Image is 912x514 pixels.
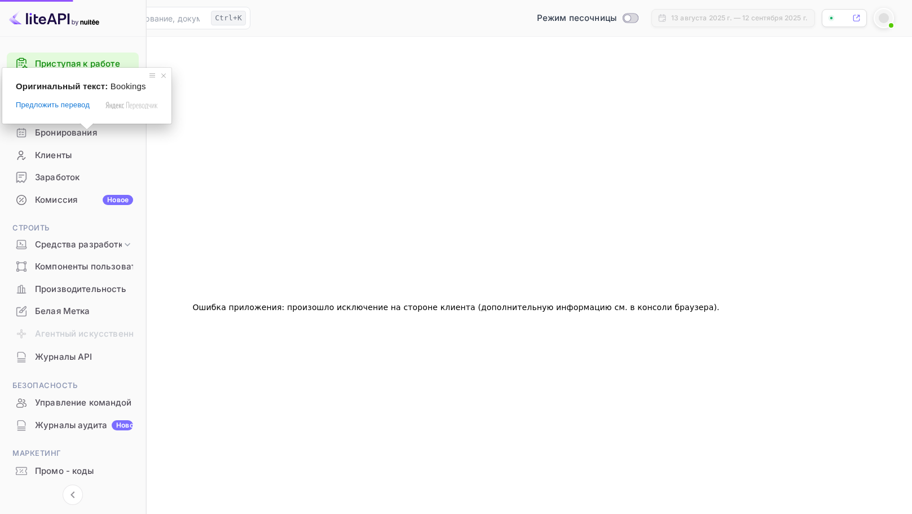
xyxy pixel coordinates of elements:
div: Журналы аудитаНовое [7,415,139,437]
ya-tr-span: Белая Метка [35,305,90,318]
a: Журналы аудитаНовое [7,415,139,435]
ya-tr-span: Управление командой [35,397,131,410]
ya-tr-span: Режим песочницы [537,12,616,23]
a: Компоненты пользовательского интерфейса [7,256,139,277]
ya-tr-span: 13 августа 2025 г. — 12 сентября 2025 г. [671,14,808,22]
a: Белая Метка [7,300,139,321]
div: Журналы API [7,346,139,368]
span: Оригинальный текст: [16,81,108,91]
img: Логотип LiteAPI [9,9,99,27]
a: Заработок [7,167,139,188]
a: Управление командой [7,392,139,413]
a: Журналы API [7,346,139,367]
a: Промо - коды [7,460,139,481]
ya-tr-span: Строить [12,223,50,232]
div: Белая Метка [7,300,139,323]
ya-tr-span: Бронирования [35,127,97,140]
button: Свернуть навигацию [63,485,83,505]
div: Промо - коды [7,460,139,482]
a: Бронирования [7,122,139,143]
ya-tr-span: Безопасность [12,381,77,390]
ya-tr-span: Журналы аудита [35,419,107,432]
ya-tr-span: Клиенты [35,149,72,162]
ya-tr-span: Журналы API [35,351,92,364]
div: Средства разработки [7,235,139,255]
a: КомиссияНовое [7,189,139,210]
span: Предложить перевод [16,100,90,110]
ya-tr-span: Компоненты пользовательского интерфейса [35,260,229,273]
ya-tr-span: Средства разработки [35,238,128,251]
ya-tr-span: Новое [107,195,129,204]
ya-tr-span: Заработок [35,171,80,184]
ya-tr-span: Ошибка приложения: произошло исключение на стороне клиента (дополнительную информацию см. в консо... [192,303,717,312]
div: Управление командой [7,392,139,414]
div: КомиссияНовое [7,189,139,211]
ya-tr-span: Приступая к работе [35,58,120,69]
ya-tr-span: Промо - коды [35,465,94,478]
ya-tr-span: Ctrl+K [215,14,242,22]
a: Приступая к работе [35,58,133,71]
div: Производительность [7,278,139,300]
a: Производительность [7,278,139,299]
div: Компоненты пользовательского интерфейса [7,256,139,278]
div: Клиенты [7,145,139,167]
div: Переключиться в производственный режим [532,12,642,25]
ya-tr-span: Маркетинг [12,448,61,458]
div: Новое [112,420,133,430]
div: Приступая к работе [7,53,139,76]
div: Бронирования [7,122,139,144]
ya-tr-span: Производительность [35,283,126,296]
span: Bookings [111,81,146,91]
ya-tr-span: . [717,303,720,312]
div: Заработок [7,167,139,189]
ya-tr-span: Комиссия [35,194,77,207]
a: Клиенты [7,145,139,165]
